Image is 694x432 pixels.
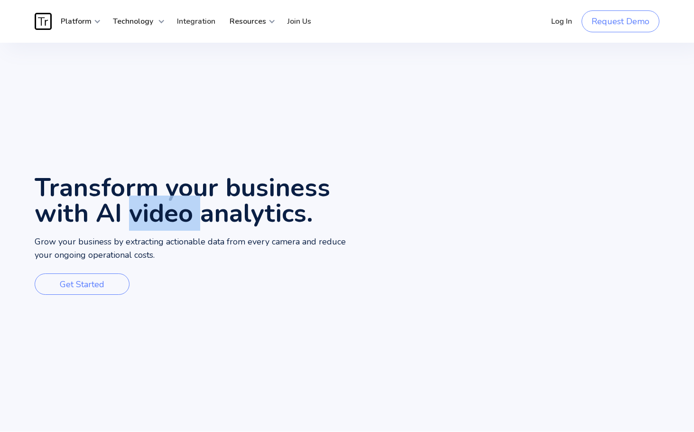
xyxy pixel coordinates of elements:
[35,13,52,30] img: Traces Logo
[222,7,276,36] div: Resources
[106,7,165,36] div: Technology
[61,16,92,27] strong: Platform
[230,16,266,27] strong: Resources
[582,10,659,32] a: Request Demo
[35,13,54,30] a: home
[113,16,153,27] strong: Technology
[35,235,347,262] p: Grow your business by extracting actionable data from every camera and reduce your ongoing operat...
[35,273,130,295] a: Get Started
[54,7,101,36] div: Platform
[35,175,347,226] h1: Transform your business with AI video analytics.
[280,7,318,36] a: Join Us
[170,7,222,36] a: Integration
[544,7,579,36] a: Log In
